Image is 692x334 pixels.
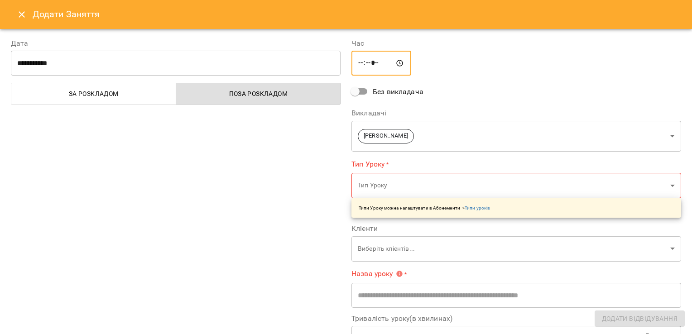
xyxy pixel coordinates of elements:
button: За розкладом [11,83,176,105]
span: [PERSON_NAME] [358,132,413,140]
div: Виберіть клієнтів... [351,236,681,262]
a: Типи уроків [465,205,490,210]
p: Тип Уроку [358,181,667,190]
button: Close [11,4,33,25]
label: Викладачі [351,110,681,117]
p: Виберіть клієнтів... [358,244,667,253]
svg: Вкажіть назву уроку або виберіть клієнтів [396,270,403,277]
label: Час [351,40,681,47]
span: За розкладом [17,88,171,99]
label: Тривалість уроку(в хвилинах) [351,315,681,322]
label: Клієнти [351,225,681,232]
p: Типи Уроку можна налаштувати в Абонементи -> [359,205,490,211]
h6: Додати Заняття [33,7,681,21]
span: Поза розкладом [182,88,336,99]
button: Поза розкладом [176,83,341,105]
div: [PERSON_NAME] [351,120,681,152]
label: Дата [11,40,341,47]
span: Без викладача [373,86,423,97]
div: Тип Уроку [351,173,681,199]
span: Назва уроку [351,270,403,277]
label: Тип Уроку [351,159,681,169]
